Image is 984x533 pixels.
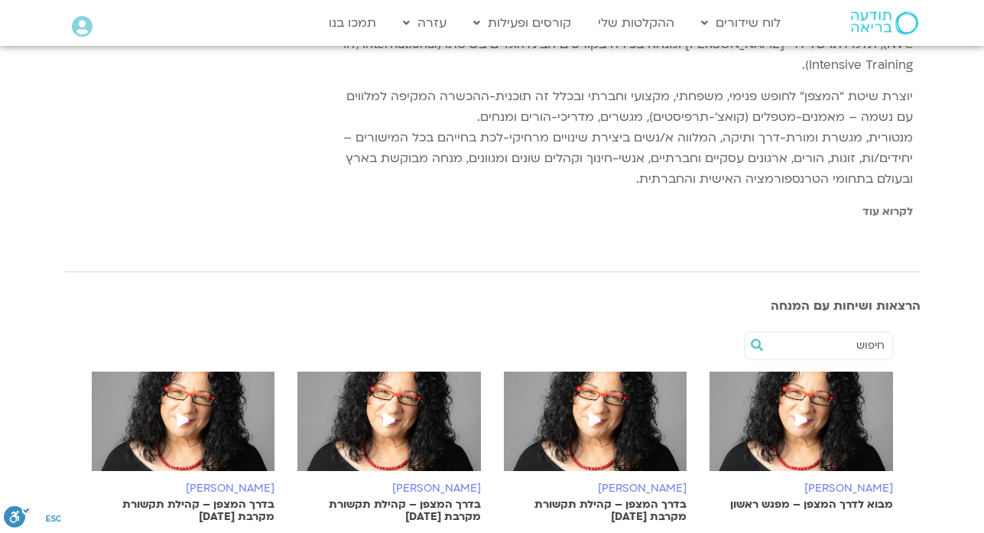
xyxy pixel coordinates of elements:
p: יוצרת שיטת “המצפן” לחופש פנימי, משפחתי, מקצועי וחברתי ובכלל זה תוכנית-ההכשרה המקיפה למלווים עם נש... [333,86,913,190]
input: חיפוש [768,333,885,359]
a: [PERSON_NAME] בדרך המצפן – קהילת תקשורת מקרבת [DATE] [504,372,687,523]
a: קורסים ופעילות [466,8,579,37]
a: עזרה [395,8,454,37]
p: בדרך המצפן – קהילת תקשורת מקרבת [DATE] [504,499,687,523]
a: [PERSON_NAME] בדרך המצפן – קהילת תקשורת מקרבת [DATE] [297,372,481,523]
img: תודעה בריאה [851,11,918,34]
img: arnina_kishtan.jpg [92,372,275,486]
a: [PERSON_NAME] מבוא לדרך המצפן – מפגש ראשון [710,372,893,511]
p: מבוא לדרך המצפן – מפגש ראשון [710,499,893,511]
img: arnina_kishtan.jpg [504,372,687,486]
h3: הרצאות ושיחות עם המנחה [64,299,921,313]
img: arnina_kishtan.jpg [710,372,893,486]
a: ההקלטות שלי [590,8,682,37]
h6: [PERSON_NAME] [710,483,893,495]
h6: [PERSON_NAME] [297,483,481,495]
a: [PERSON_NAME] בדרך המצפן – קהילת תקשורת מקרבת [DATE] [92,372,275,523]
h6: [PERSON_NAME] [92,483,275,495]
h6: [PERSON_NAME] [504,483,687,495]
img: arnina_kishtan.jpg [297,372,481,486]
a: תמכו בנו [321,8,384,37]
a: לקרוא עוד [862,204,913,219]
p: בדרך המצפן – קהילת תקשורת מקרבת [DATE] [297,499,481,523]
p: בדרך המצפן – קהילת תקשורת מקרבת [DATE] [92,499,275,523]
a: לוח שידורים [693,8,788,37]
